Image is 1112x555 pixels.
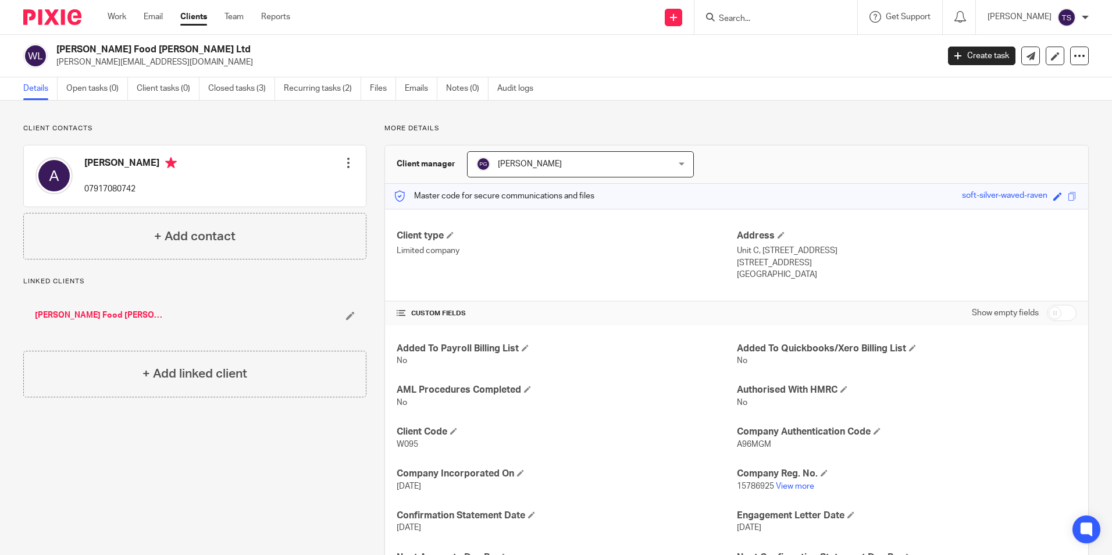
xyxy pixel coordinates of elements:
h4: Authorised With HMRC [737,384,1077,396]
p: Client contacts [23,124,366,133]
label: Show empty fields [972,307,1039,319]
span: No [397,357,407,365]
a: Client tasks (0) [137,77,199,100]
h4: Added To Quickbooks/Xero Billing List [737,343,1077,355]
p: [PERSON_NAME][EMAIL_ADDRESS][DOMAIN_NAME] [56,56,931,68]
img: Pixie [23,9,81,25]
h4: CUSTOM FIELDS [397,309,736,318]
h4: Address [737,230,1077,242]
a: Clients [180,11,207,23]
p: 07917080742 [84,183,177,195]
a: Email [144,11,163,23]
a: View more [776,482,814,490]
a: Team [224,11,244,23]
span: [DATE] [397,524,421,532]
a: Open tasks (0) [66,77,128,100]
p: Limited company [397,245,736,257]
p: Linked clients [23,277,366,286]
span: No [397,399,407,407]
span: W095 [397,440,418,449]
h4: + Add linked client [142,365,247,383]
h4: [PERSON_NAME] [84,157,177,172]
p: [GEOGRAPHIC_DATA] [737,269,1077,280]
img: svg%3E [1057,8,1076,27]
span: [DATE] [397,482,421,490]
span: Get Support [886,13,931,21]
a: Recurring tasks (2) [284,77,361,100]
h4: Client Code [397,426,736,438]
i: Primary [165,157,177,169]
p: [PERSON_NAME] [988,11,1052,23]
a: [PERSON_NAME] Food [PERSON_NAME] Ltd [35,309,163,321]
a: Closed tasks (3) [208,77,275,100]
h4: Company Authentication Code [737,426,1077,438]
span: [DATE] [737,524,761,532]
h2: [PERSON_NAME] Food [PERSON_NAME] Ltd [56,44,755,56]
h4: Company Reg. No. [737,468,1077,480]
span: 15786925 [737,482,774,490]
h4: Added To Payroll Billing List [397,343,736,355]
p: Unit C, [STREET_ADDRESS] [737,245,1077,257]
h4: AML Procedures Completed [397,384,736,396]
img: svg%3E [23,44,48,68]
p: [STREET_ADDRESS] [737,257,1077,269]
span: A96MGM [737,440,771,449]
a: Create task [948,47,1015,65]
a: Files [370,77,396,100]
p: Master code for secure communications and files [394,190,594,202]
a: Details [23,77,58,100]
a: Reports [261,11,290,23]
h4: Client type [397,230,736,242]
img: svg%3E [476,157,490,171]
a: Audit logs [497,77,542,100]
div: soft-silver-waved-raven [962,190,1047,203]
h4: + Add contact [154,227,236,246]
span: No [737,357,747,365]
h3: Client manager [397,158,455,170]
span: [PERSON_NAME] [498,160,562,168]
h4: Confirmation Statement Date [397,510,736,522]
p: More details [384,124,1089,133]
a: Notes (0) [446,77,489,100]
img: svg%3E [35,157,73,194]
a: Work [108,11,126,23]
a: Emails [405,77,437,100]
span: No [737,399,747,407]
input: Search [718,14,822,24]
h4: Company Incorporated On [397,468,736,480]
h4: Engagement Letter Date [737,510,1077,522]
